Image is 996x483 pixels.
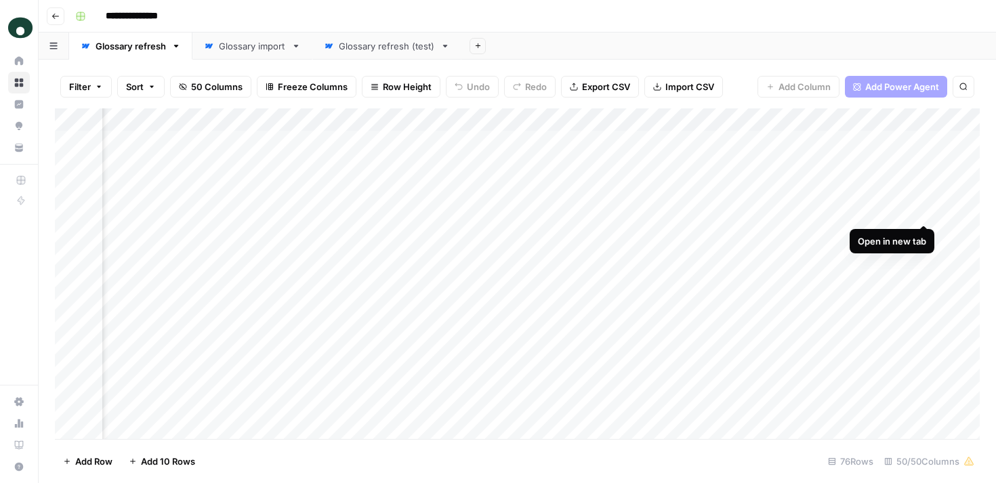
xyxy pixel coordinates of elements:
[121,450,203,472] button: Add 10 Rows
[141,455,195,468] span: Add 10 Rows
[96,39,166,53] div: Glossary refresh
[257,76,356,98] button: Freeze Columns
[8,115,30,137] a: Opportunities
[582,80,630,93] span: Export CSV
[504,76,556,98] button: Redo
[69,33,192,60] a: Glossary refresh
[278,80,348,93] span: Freeze Columns
[75,455,112,468] span: Add Row
[858,234,926,248] div: Open in new tab
[467,80,490,93] span: Undo
[383,80,432,93] span: Row Height
[779,80,831,93] span: Add Column
[644,76,723,98] button: Import CSV
[117,76,165,98] button: Sort
[8,137,30,159] a: Your Data
[8,391,30,413] a: Settings
[665,80,714,93] span: Import CSV
[362,76,440,98] button: Row Height
[865,80,939,93] span: Add Power Agent
[8,456,30,478] button: Help + Support
[8,413,30,434] a: Usage
[312,33,461,60] a: Glossary refresh (test)
[446,76,499,98] button: Undo
[758,76,839,98] button: Add Column
[525,80,547,93] span: Redo
[55,450,121,472] button: Add Row
[8,434,30,456] a: Learning Hub
[879,450,980,472] div: 50/50 Columns
[339,39,435,53] div: Glossary refresh (test)
[60,76,112,98] button: Filter
[561,76,639,98] button: Export CSV
[192,33,312,60] a: Glossary import
[191,80,243,93] span: 50 Columns
[8,11,30,45] button: Workspace: Oyster
[8,50,30,72] a: Home
[170,76,251,98] button: 50 Columns
[126,80,144,93] span: Sort
[8,93,30,115] a: Insights
[8,72,30,93] a: Browse
[8,16,33,40] img: Oyster Logo
[845,76,947,98] button: Add Power Agent
[219,39,286,53] div: Glossary import
[69,80,91,93] span: Filter
[823,450,879,472] div: 76 Rows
